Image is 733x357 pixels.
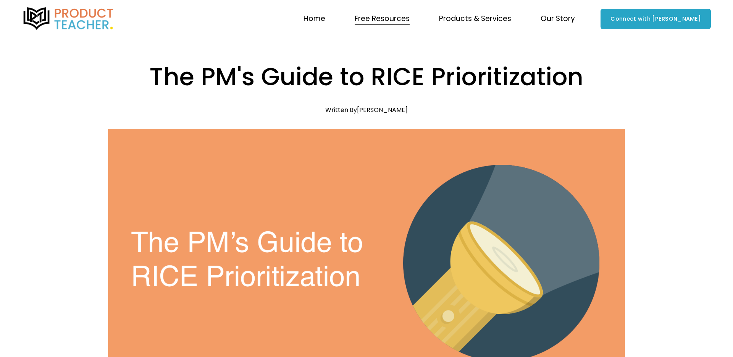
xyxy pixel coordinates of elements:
h1: The PM's Guide to RICE Prioritization [108,60,625,94]
a: folder dropdown [439,11,511,26]
a: folder dropdown [355,11,410,26]
a: Home [304,11,325,26]
span: Products & Services [439,12,511,26]
a: Connect with [PERSON_NAME] [601,9,711,29]
span: Our Story [541,12,575,26]
div: Written By [325,106,408,114]
img: Product Teacher [22,7,115,30]
a: folder dropdown [541,11,575,26]
a: [PERSON_NAME] [357,105,408,114]
span: Free Resources [355,12,410,26]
